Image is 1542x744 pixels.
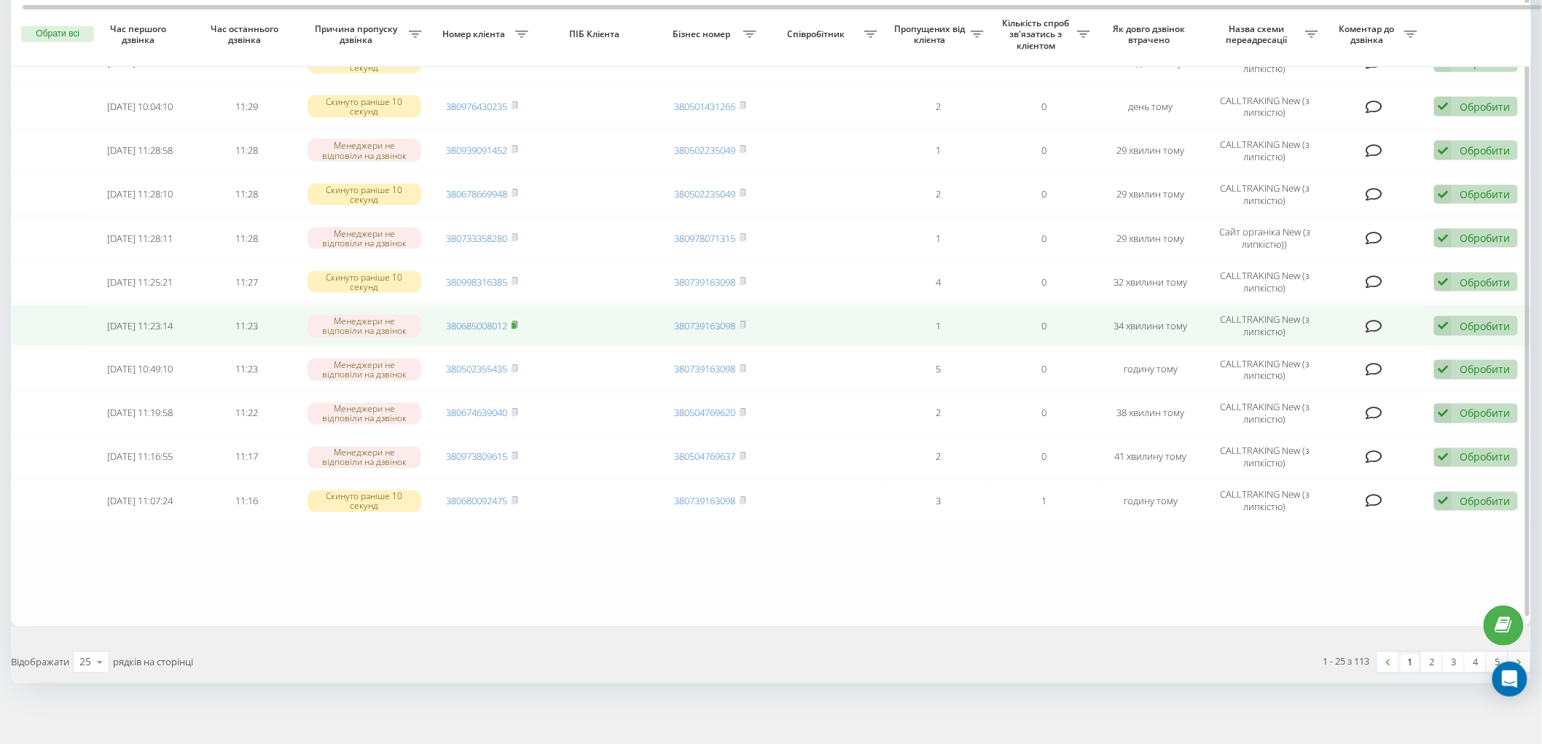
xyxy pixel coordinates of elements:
td: 11:22 [193,393,300,434]
td: 11:17 [193,437,300,478]
span: Співробітник [771,28,865,40]
td: Сайт органіка New (з липкістю)) [1204,218,1326,259]
td: 29 хвилин тому [1097,218,1204,259]
a: 380978071315 [675,232,736,245]
td: 4 [885,262,991,302]
td: 11:28 [193,218,300,259]
td: 29 хвилин тому [1097,174,1204,215]
div: Скинуто раніше 10 секунд [308,271,422,293]
td: 38 хвилин тому [1097,393,1204,434]
a: 380680092475 [447,495,508,508]
button: Обрати всі [21,26,94,42]
div: Обробити [1460,187,1510,201]
td: CALLTRAKING New (з липкістю) [1204,349,1326,390]
td: 29 хвилин тому [1097,130,1204,171]
div: Менеджери не відповіли на дзвінок [308,139,422,161]
a: 380733358280 [447,232,508,245]
td: CALLTRAKING New (з липкістю) [1204,305,1326,346]
a: 380998316385 [447,275,508,289]
div: Обробити [1460,231,1510,245]
a: 380504769620 [675,407,736,420]
td: годину тому [1097,481,1204,522]
td: 1 [885,305,991,346]
a: 1 [1399,652,1421,673]
td: [DATE] 10:49:10 [87,349,193,390]
span: Причина пропуску дзвінка [307,23,408,46]
td: 1 [991,481,1097,522]
td: CALLTRAKING New (з липкістю) [1204,86,1326,127]
div: Обробити [1460,144,1510,157]
span: Як довго дзвінок втрачено [1110,23,1192,46]
td: 0 [991,437,1097,478]
span: Кількість спроб зв'язатись з клієнтом [998,17,1077,52]
div: Скинуто раніше 10 секунд [308,490,422,512]
td: 0 [991,393,1097,434]
td: 3 [885,481,991,522]
div: Скинуто раніше 10 секунд [308,184,422,205]
td: 11:23 [193,305,300,346]
td: CALLTRAKING New (з липкістю) [1204,393,1326,434]
div: Менеджери не відповіли на дзвінок [308,315,422,337]
td: 32 хвилини тому [1097,262,1204,302]
a: 380973809615 [447,450,508,463]
td: 11:29 [193,86,300,127]
div: Обробити [1460,319,1510,333]
td: 0 [991,174,1097,215]
td: 11:16 [193,481,300,522]
td: 0 [991,349,1097,390]
td: 2 [885,174,991,215]
span: Відображати [11,656,69,669]
span: Час першого дзвінка [99,23,181,46]
td: 11:27 [193,262,300,302]
td: 0 [991,218,1097,259]
td: [DATE] 11:25:21 [87,262,193,302]
td: [DATE] 11:28:10 [87,174,193,215]
a: 380504769637 [675,450,736,463]
span: ПІБ Клієнта [548,28,644,40]
a: 380502235049 [675,144,736,157]
td: 2 [885,393,991,434]
a: 380739163098 [675,363,736,376]
td: день тому [1097,86,1204,127]
td: 1 [885,130,991,171]
td: 34 хвилини тому [1097,305,1204,346]
div: Менеджери не відповіли на дзвінок [308,227,422,249]
td: годину тому [1097,349,1204,390]
a: 380939091452 [447,144,508,157]
a: 5 [1487,652,1508,673]
div: Скинуто раніше 10 секунд [308,95,422,117]
span: Час останнього дзвінка [206,23,288,46]
td: 11:28 [193,130,300,171]
span: Коментар до дзвінка [1333,23,1404,46]
div: Менеджери не відповіли на дзвінок [308,359,422,380]
td: CALLTRAKING New (з липкістю) [1204,174,1326,215]
td: CALLTRAKING New (з липкістю) [1204,437,1326,478]
td: [DATE] 11:28:11 [87,218,193,259]
a: 380685008012 [447,319,508,332]
a: 2 [1421,652,1443,673]
div: Обробити [1460,450,1510,464]
td: [DATE] 10:04:10 [87,86,193,127]
a: 4 [1465,652,1487,673]
a: 380739163098 [675,275,736,289]
div: Open Intercom Messenger [1492,662,1527,697]
td: 0 [991,305,1097,346]
span: Назва схеми переадресації [1211,23,1305,46]
td: 11:23 [193,349,300,390]
td: 0 [991,262,1097,302]
div: Обробити [1460,363,1510,377]
a: 380502235049 [675,187,736,200]
td: [DATE] 11:23:14 [87,305,193,346]
span: Пропущених від клієнта [892,23,971,46]
a: 3 [1443,652,1465,673]
span: Бізнес номер [665,28,743,40]
a: 380678669948 [447,187,508,200]
div: 1 - 25 з 113 [1323,654,1370,669]
td: [DATE] 11:19:58 [87,393,193,434]
a: 380501431265 [675,100,736,113]
a: 380976430235 [447,100,508,113]
td: 2 [885,437,991,478]
td: [DATE] 11:07:24 [87,481,193,522]
span: рядків на сторінці [113,656,193,669]
a: 380739163098 [675,319,736,332]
